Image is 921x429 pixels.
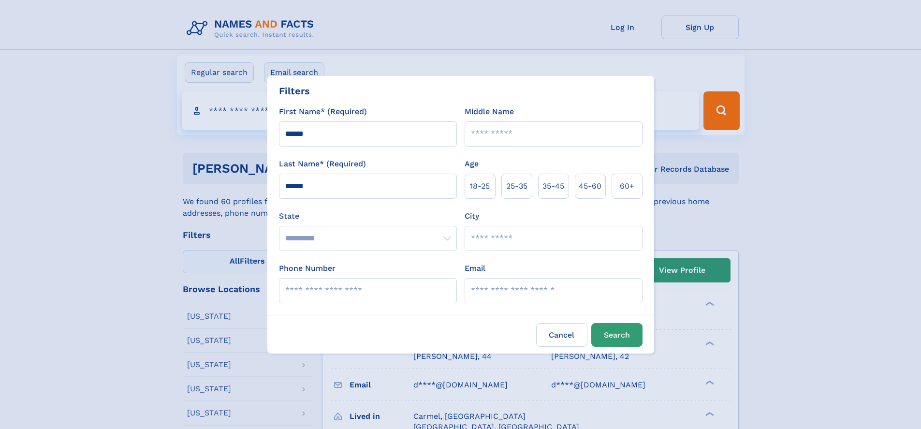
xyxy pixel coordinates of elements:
[470,180,490,192] span: 18‑25
[279,263,336,274] label: Phone Number
[536,323,587,347] label: Cancel
[506,180,527,192] span: 25‑35
[279,158,366,170] label: Last Name* (Required)
[279,210,457,222] label: State
[620,180,634,192] span: 60+
[542,180,564,192] span: 35‑45
[465,106,514,118] label: Middle Name
[465,158,479,170] label: Age
[465,263,485,274] label: Email
[579,180,601,192] span: 45‑60
[465,210,479,222] label: City
[591,323,643,347] button: Search
[279,106,367,118] label: First Name* (Required)
[279,84,310,98] div: Filters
